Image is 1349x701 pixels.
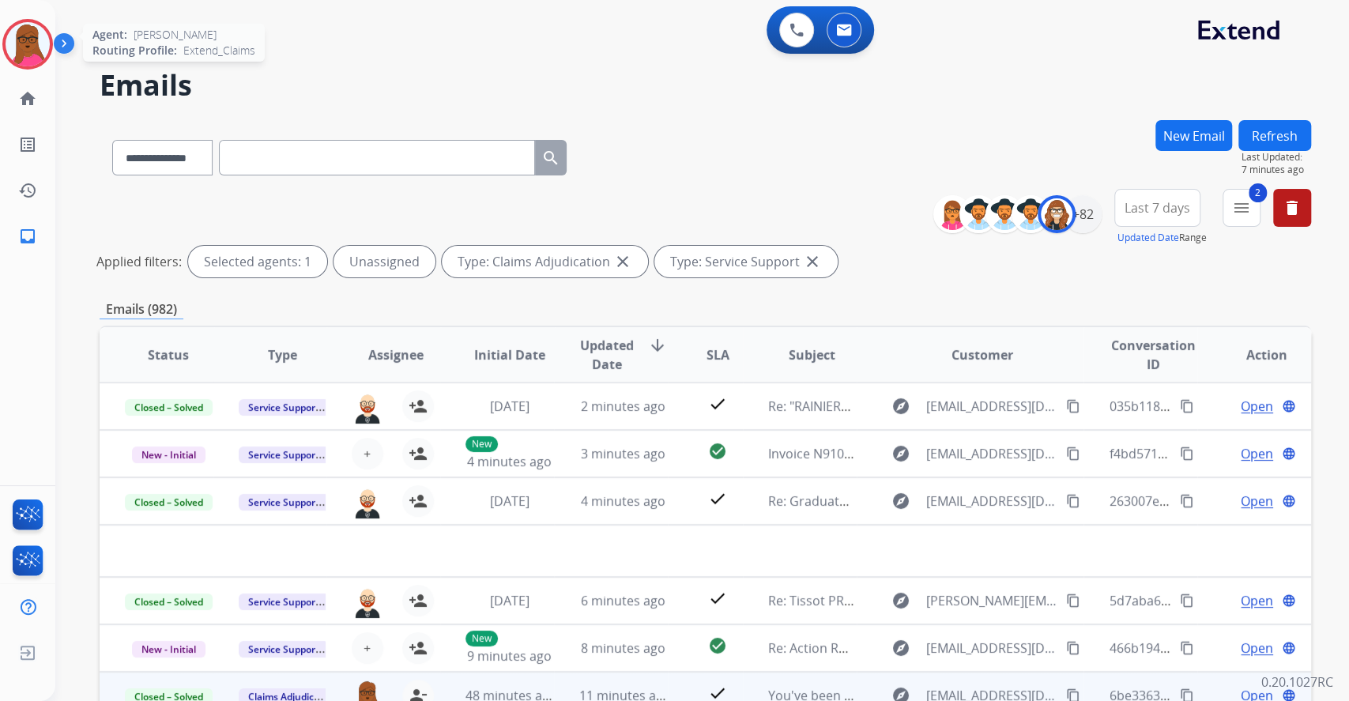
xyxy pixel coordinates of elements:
[18,181,37,200] mat-icon: history
[239,494,329,511] span: Service Support
[891,444,910,463] mat-icon: explore
[891,397,910,416] mat-icon: explore
[706,345,729,364] span: SLA
[768,445,866,462] span: Invoice N910A62
[352,585,383,618] img: agent-avatar
[1155,120,1232,151] button: New Email
[1223,189,1260,227] button: 2
[1282,494,1296,508] mat-icon: language
[613,252,632,271] mat-icon: close
[1282,399,1296,413] mat-icon: language
[134,27,217,43] span: [PERSON_NAME]
[891,591,910,610] mat-icon: explore
[239,641,329,658] span: Service Support
[1282,594,1296,608] mat-icon: language
[268,345,297,364] span: Type
[18,89,37,108] mat-icon: home
[100,70,1311,101] h2: Emails
[1283,198,1302,217] mat-icon: delete
[1066,641,1080,655] mat-icon: content_copy
[132,641,205,658] span: New - Initial
[803,252,822,271] mat-icon: close
[1180,594,1194,608] mat-icon: content_copy
[409,492,428,511] mat-icon: person_add
[442,246,648,277] div: Type: Claims Adjudication
[364,639,371,658] span: +
[891,492,910,511] mat-icon: explore
[409,397,428,416] mat-icon: person_add
[1066,447,1080,461] mat-icon: content_copy
[1114,189,1200,227] button: Last 7 days
[1241,444,1273,463] span: Open
[1241,591,1273,610] span: Open
[18,227,37,246] mat-icon: inbox
[1109,492,1348,510] span: 263007e5-2820-4beb-ac3e-84d45eff9656
[1242,164,1311,176] span: 7 minutes ago
[926,492,1057,511] span: [EMAIL_ADDRESS][DOMAIN_NAME]
[465,436,498,452] p: New
[1109,336,1196,374] span: Conversation ID
[6,22,50,66] img: avatar
[581,398,665,415] span: 2 minutes ago
[891,639,910,658] mat-icon: explore
[768,398,1283,415] span: Re: "RAINIER" - TURQUOISE WEDDING BAND - Titanium has been delivered for servicing
[1241,492,1273,511] span: Open
[183,43,255,58] span: Extend_Claims
[125,399,213,416] span: Closed – Solved
[1180,641,1194,655] mat-icon: content_copy
[125,594,213,610] span: Closed – Solved
[239,399,329,416] span: Service Support
[581,492,665,510] span: 4 minutes ago
[1180,447,1194,461] mat-icon: content_copy
[1241,397,1273,416] span: Open
[465,631,498,646] p: New
[368,345,424,364] span: Assignee
[473,345,544,364] span: Initial Date
[581,445,665,462] span: 3 minutes ago
[1066,594,1080,608] mat-icon: content_copy
[467,453,552,470] span: 4 minutes ago
[708,636,727,655] mat-icon: check_circle
[1066,399,1080,413] mat-icon: content_copy
[654,246,838,277] div: Type: Service Support
[1282,447,1296,461] mat-icon: language
[1109,445,1349,462] span: f4bd5718-a031-4a44-a788-cc51882c0b85
[708,442,727,461] mat-icon: check_circle
[239,594,329,610] span: Service Support
[1232,198,1251,217] mat-icon: menu
[92,43,177,58] span: Routing Profile:
[1117,232,1179,244] button: Updated Date
[239,447,329,463] span: Service Support
[352,485,383,518] img: agent-avatar
[364,444,371,463] span: +
[708,489,727,508] mat-icon: check
[1066,494,1080,508] mat-icon: content_copy
[951,345,1013,364] span: Customer
[926,639,1057,658] span: [EMAIL_ADDRESS][DOMAIN_NAME]
[1238,120,1311,151] button: Refresh
[708,589,727,608] mat-icon: check
[467,647,552,665] span: 9 minutes ago
[489,492,529,510] span: [DATE]
[18,135,37,154] mat-icon: list_alt
[148,345,189,364] span: Status
[132,447,205,463] span: New - Initial
[125,494,213,511] span: Closed – Solved
[926,397,1057,416] span: [EMAIL_ADDRESS][DOMAIN_NAME]
[581,639,665,657] span: 8 minutes ago
[1117,231,1207,244] span: Range
[1242,151,1311,164] span: Last Updated:
[188,246,327,277] div: Selected agents: 1
[926,444,1057,463] span: [EMAIL_ADDRESS][DOMAIN_NAME]
[1180,399,1194,413] mat-icon: content_copy
[1125,205,1190,211] span: Last 7 days
[1197,327,1311,383] th: Action
[96,252,182,271] p: Applied filters:
[409,444,428,463] mat-icon: person_add
[708,394,727,413] mat-icon: check
[768,492,1258,510] span: Re: Graduated Diamond Tiara Wedding Band Ring has been delivered for servicing
[1241,639,1273,658] span: Open
[409,639,428,658] mat-icon: person_add
[579,336,635,374] span: Updated Date
[333,246,435,277] div: Unassigned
